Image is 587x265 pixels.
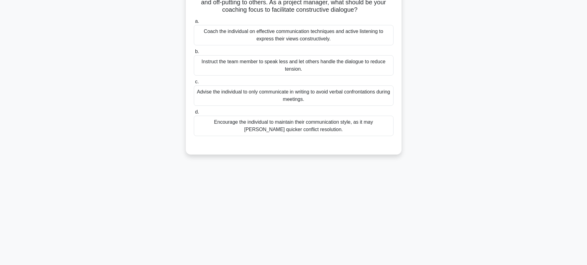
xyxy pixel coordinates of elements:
span: d. [195,109,199,114]
span: b. [195,49,199,54]
div: Coach the individual on effective communication techniques and active listening to express their ... [194,25,393,45]
span: a. [195,19,199,24]
div: Advise the individual to only communicate in writing to avoid verbal confrontations during meetings. [194,85,393,106]
div: Encourage the individual to maintain their communication style, as it may [PERSON_NAME] quicker c... [194,116,393,136]
span: c. [195,79,199,84]
div: Instruct the team member to speak less and let others handle the dialogue to reduce tension. [194,55,393,76]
